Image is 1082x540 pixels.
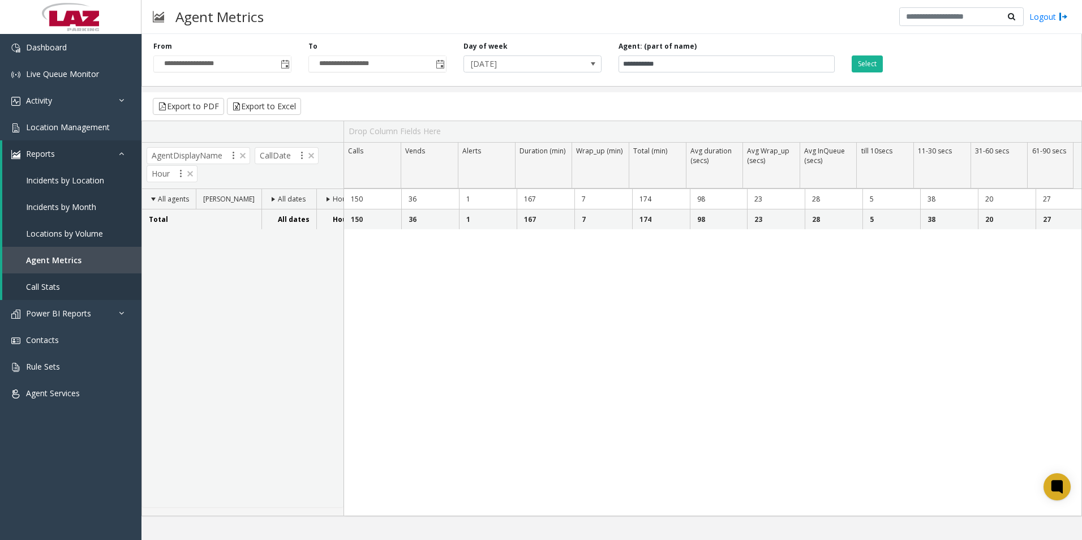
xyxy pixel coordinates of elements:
[227,98,301,115] button: Export to Excel
[278,194,306,204] span: All dates
[405,146,425,156] span: Vends
[633,146,667,156] span: Total (min)
[255,147,319,164] span: CallDate
[11,336,20,345] img: 'icon'
[1032,146,1066,156] span: 61-90 secs
[2,220,141,247] a: Locations by Volume
[26,122,110,132] span: Location Management
[26,335,59,345] span: Contacts
[401,189,459,209] td: 36
[26,255,81,265] span: Agent Metrics
[278,215,310,224] span: All dates
[920,209,978,229] td: 38
[862,189,920,209] td: 5
[747,146,789,165] span: Avg Wrap_up (secs)
[11,123,20,132] img: 'icon'
[464,56,574,72] span: [DATE]
[11,310,20,319] img: 'icon'
[517,189,574,209] td: 167
[26,95,52,106] span: Activity
[158,194,189,204] span: All agents
[401,209,459,229] td: 36
[170,3,269,31] h3: Agent Metrics
[348,146,363,156] span: Calls
[433,56,446,72] span: Toggle popup
[26,228,103,239] span: Locations by Volume
[862,209,920,229] td: 5
[2,194,141,220] a: Incidents by Month
[203,194,255,204] span: [PERSON_NAME]
[11,44,20,53] img: 'icon'
[459,209,517,229] td: 1
[26,388,80,398] span: Agent Services
[690,146,732,165] span: Avg duration (secs)
[333,194,353,204] span: Hours
[519,146,565,156] span: Duration (min)
[805,189,862,209] td: 28
[462,146,481,156] span: Alerts
[147,165,197,182] span: Hour
[26,202,96,212] span: Incidents by Month
[463,41,508,52] label: Day of week
[344,189,402,209] td: 150
[11,70,20,79] img: 'icon'
[459,189,517,209] td: 1
[153,41,172,52] label: From
[11,389,20,398] img: 'icon'
[26,281,60,292] span: Call Stats
[2,140,141,167] a: Reports
[2,247,141,273] a: Agent Metrics
[619,41,697,52] label: Agent: (part of name)
[26,68,99,79] span: Live Queue Monitor
[805,209,862,229] td: 28
[26,361,60,372] span: Rule Sets
[11,363,20,372] img: 'icon'
[576,146,622,156] span: Wrap_up (min)
[1029,11,1068,23] a: Logout
[978,209,1036,229] td: 20
[26,308,91,319] span: Power BI Reports
[747,189,805,209] td: 23
[517,209,574,229] td: 167
[153,98,224,115] button: Export to PDF
[344,209,402,229] td: 150
[149,215,168,224] span: Total
[975,146,1009,156] span: 31-60 secs
[2,167,141,194] a: Incidents by Location
[920,189,978,209] td: 38
[26,42,67,53] span: Dashboard
[918,146,952,156] span: 11-30 secs
[11,97,20,106] img: 'icon'
[690,189,748,209] td: 98
[574,209,632,229] td: 7
[804,146,845,165] span: Avg InQueue (secs)
[632,209,690,229] td: 174
[147,147,250,164] span: AgentDisplayName
[978,189,1036,209] td: 20
[1059,11,1068,23] img: logout
[632,189,690,209] td: 174
[861,146,892,156] span: till 10secs
[690,209,748,229] td: 98
[333,215,354,224] span: Hours
[278,56,291,72] span: Toggle popup
[26,175,104,186] span: Incidents by Location
[26,148,55,159] span: Reports
[852,55,883,72] button: Select
[574,189,632,209] td: 7
[308,41,317,52] label: To
[2,273,141,300] a: Call Stats
[349,126,441,136] span: Drop Column Fields Here
[153,3,164,31] img: pageIcon
[11,150,20,159] img: 'icon'
[747,209,805,229] td: 23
